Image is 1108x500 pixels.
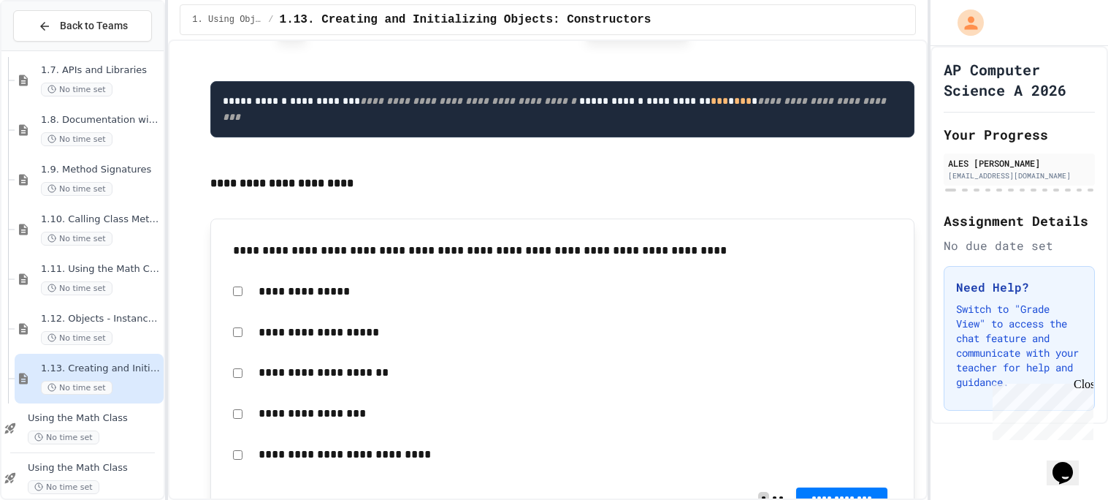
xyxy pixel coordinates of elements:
span: 1.11. Using the Math Class [41,263,161,276]
span: 1.10. Calling Class Methods [41,213,161,226]
span: No time set [41,331,112,345]
span: / [268,14,273,26]
h3: Need Help? [956,279,1082,296]
span: No time set [41,132,112,146]
span: No time set [28,431,99,444]
iframe: chat widget [1047,442,1093,485]
span: No time set [41,182,112,196]
span: No time set [41,232,112,246]
span: Back to Teams [60,18,128,34]
span: Using the Math Class [28,462,161,474]
span: 1.13. Creating and Initializing Objects: Constructors [280,11,652,29]
span: 1.13. Creating and Initializing Objects: Constructors [41,363,161,375]
h1: AP Computer Science A 2026 [944,59,1095,100]
div: ALES [PERSON_NAME] [948,156,1090,170]
h2: Assignment Details [944,211,1095,231]
div: Chat with us now!Close [6,6,101,93]
p: Switch to "Grade View" to access the chat feature and communicate with your teacher for help and ... [956,302,1082,390]
h2: Your Progress [944,124,1095,145]
span: No time set [41,83,112,96]
button: Back to Teams [13,10,152,42]
span: 1.9. Method Signatures [41,164,161,176]
div: My Account [942,6,987,39]
span: 1.7. APIs and Libraries [41,64,161,77]
span: No time set [41,281,112,295]
div: No due date set [944,237,1095,254]
span: Using the Math Class [28,412,161,425]
span: 1. Using Objects and Methods [192,14,262,26]
span: 1.8. Documentation with Comments and Preconditions [41,114,161,126]
span: No time set [41,381,112,395]
iframe: chat widget [987,378,1093,440]
div: [EMAIL_ADDRESS][DOMAIN_NAME] [948,170,1090,181]
span: No time set [28,480,99,494]
span: 1.12. Objects - Instances of Classes [41,313,161,325]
